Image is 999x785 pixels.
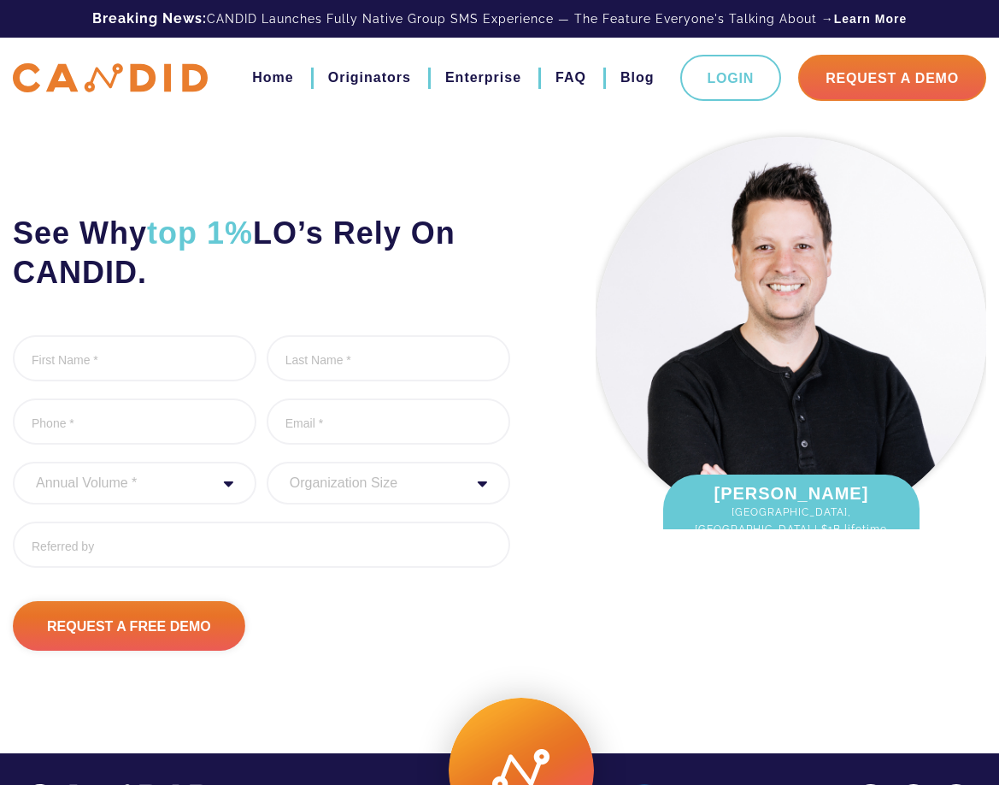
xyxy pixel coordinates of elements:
[445,63,521,92] a: Enterprise
[663,475,920,564] div: [PERSON_NAME]
[267,335,510,381] input: Last Name *
[252,63,293,92] a: Home
[680,55,782,101] a: Login
[328,63,411,92] a: Originators
[13,601,245,651] input: Request A Free Demo
[620,63,655,92] a: Blog
[13,335,256,381] input: First Name *
[13,63,208,93] img: CANDID APP
[834,10,907,27] a: Learn More
[680,504,902,555] span: [GEOGRAPHIC_DATA], [GEOGRAPHIC_DATA] | $1B lifetime fundings.
[13,214,510,292] h2: See Why LO’s Rely On CANDID.
[555,63,586,92] a: FAQ
[13,522,510,568] input: Referred by
[147,215,253,251] span: top 1%
[13,398,256,445] input: Phone *
[798,55,986,101] a: Request A Demo
[267,398,510,445] input: Email *
[92,10,207,27] b: Breaking News:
